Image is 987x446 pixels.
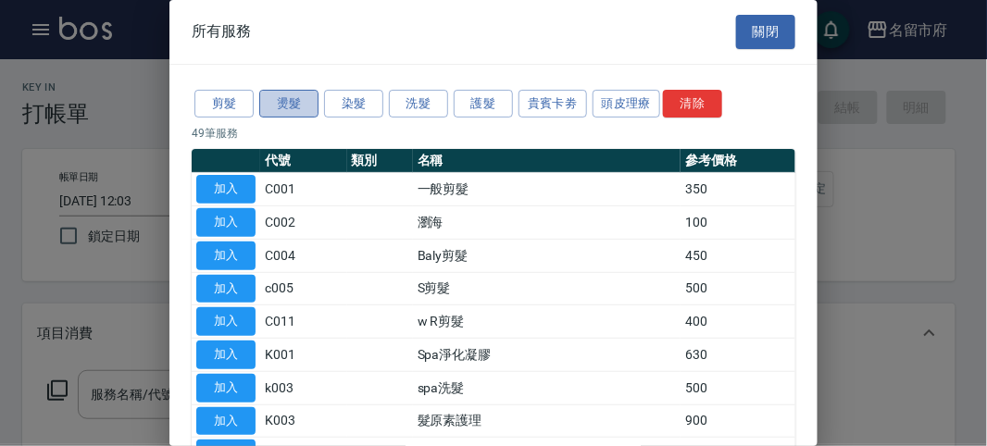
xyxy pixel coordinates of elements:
[681,371,795,404] td: 500
[192,125,795,142] p: 49 筆服務
[518,90,587,118] button: 貴賓卡劵
[192,22,251,41] span: 所有服務
[413,272,681,305] td: S剪髮
[196,208,256,237] button: 加入
[260,272,347,305] td: c005
[196,275,256,304] button: 加入
[413,404,681,438] td: 髮原素護理
[413,371,681,404] td: spa洗髮
[413,206,681,240] td: 瀏海
[413,149,681,173] th: 名稱
[681,404,795,438] td: 900
[413,173,681,206] td: 一般剪髮
[413,239,681,272] td: Baly剪髮
[454,90,513,118] button: 護髮
[681,305,795,339] td: 400
[260,149,347,173] th: 代號
[347,149,413,173] th: 類別
[681,272,795,305] td: 500
[593,90,661,118] button: 頭皮理療
[260,239,347,272] td: C004
[681,149,795,173] th: 參考價格
[196,307,256,336] button: 加入
[260,371,347,404] td: k003
[681,173,795,206] td: 350
[260,305,347,339] td: C011
[413,339,681,372] td: Spa淨化凝膠
[681,239,795,272] td: 450
[196,407,256,436] button: 加入
[260,404,347,438] td: K003
[194,90,254,118] button: 剪髮
[681,339,795,372] td: 630
[260,206,347,240] td: C002
[260,173,347,206] td: C001
[196,242,256,270] button: 加入
[324,90,383,118] button: 染髮
[663,90,722,118] button: 清除
[259,90,319,118] button: 燙髮
[413,305,681,339] td: w R剪髮
[196,175,256,204] button: 加入
[736,15,795,49] button: 關閉
[196,341,256,369] button: 加入
[196,374,256,403] button: 加入
[260,339,347,372] td: K001
[681,206,795,240] td: 100
[389,90,448,118] button: 洗髮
